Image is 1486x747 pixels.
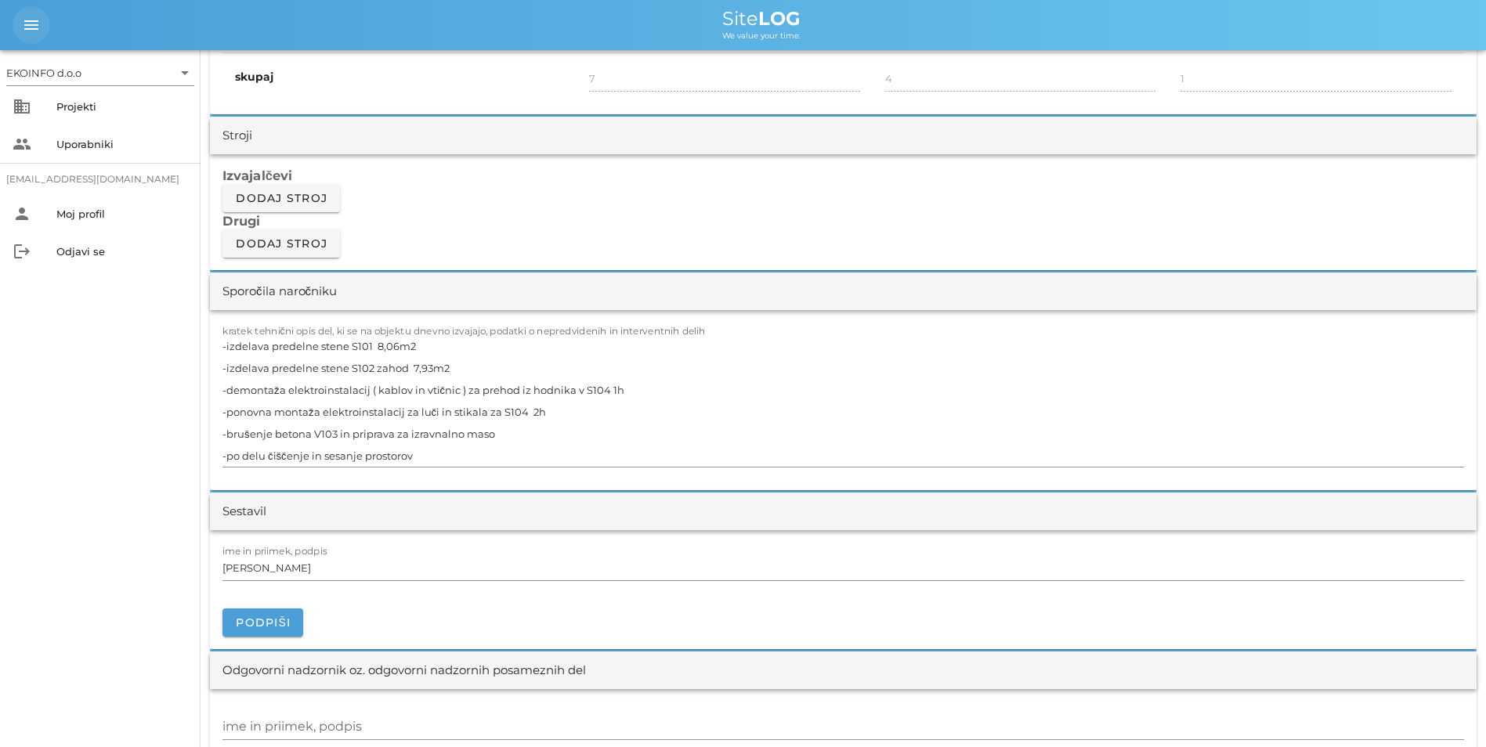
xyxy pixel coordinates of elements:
[13,135,31,153] i: people
[1262,578,1486,747] div: Pripomoček za klepet
[175,63,194,82] i: arrow_drop_down
[222,167,1464,184] h3: Izvajalčevi
[222,127,252,145] div: Stroji
[235,191,327,205] span: Dodaj stroj
[56,245,188,258] div: Odjavi se
[222,212,1464,229] h3: Drugi
[222,608,303,637] button: Podpiši
[722,31,801,41] span: We value your time.
[222,326,706,337] label: kratek tehnični opis del, ki se na objektu dnevno izvajajo, podatki o nepredvidenih in interventn...
[13,242,31,261] i: logout
[758,7,801,30] b: LOG
[22,16,41,34] i: menu
[722,7,801,30] span: Site
[13,204,31,223] i: person
[222,283,337,301] div: Sporočila naročniku
[235,615,291,630] span: Podpiši
[222,503,266,521] div: Sestavil
[13,97,31,116] i: business
[1262,578,1486,747] iframe: Chat Widget
[222,662,586,680] div: Odgovorni nadzornik oz. odgovorni nadzornih posameznih del
[235,70,274,84] b: skupaj
[56,100,188,113] div: Projekti
[6,60,194,85] div: EKOINFO d.o.o
[222,229,340,258] button: Dodaj stroj
[235,236,327,251] span: Dodaj stroj
[56,207,188,220] div: Moj profil
[222,184,340,212] button: Dodaj stroj
[6,66,81,80] div: EKOINFO d.o.o
[56,138,188,150] div: Uporabniki
[222,546,327,558] label: ime in priimek, podpis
